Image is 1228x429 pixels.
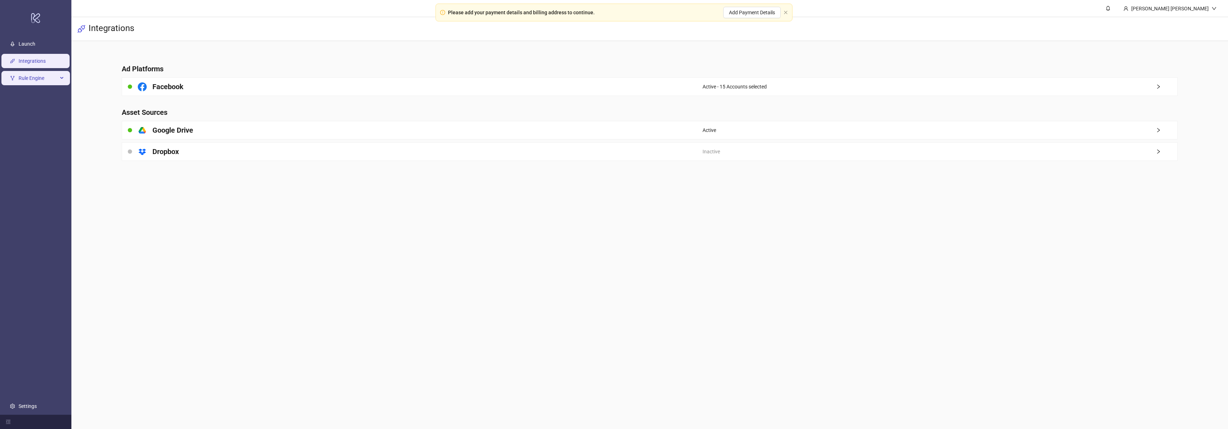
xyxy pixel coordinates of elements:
[19,58,46,64] a: Integrations
[1212,6,1217,11] span: down
[784,10,788,15] button: close
[152,147,179,157] h4: Dropbox
[122,64,1178,74] h4: Ad Platforms
[1128,5,1212,12] div: [PERSON_NAME] [PERSON_NAME]
[89,23,134,35] h3: Integrations
[703,126,716,134] span: Active
[703,148,720,155] span: Inactive
[10,76,15,81] span: fork
[152,82,183,92] h4: Facebook
[448,9,595,16] div: Please add your payment details and billing address to continue.
[440,10,445,15] span: exclamation-circle
[1156,149,1177,154] span: right
[6,419,11,424] span: menu-fold
[703,83,767,91] span: Active - 15 Accounts selected
[19,403,37,409] a: Settings
[1156,84,1177,89] span: right
[122,77,1178,96] a: FacebookActive - 15 Accounts selectedright
[19,41,35,47] a: Launch
[1123,6,1128,11] span: user
[122,121,1178,139] a: Google DriveActiveright
[122,107,1178,117] h4: Asset Sources
[1106,6,1111,11] span: bell
[729,10,775,15] span: Add Payment Details
[122,142,1178,161] a: DropboxInactiveright
[723,7,781,18] button: Add Payment Details
[152,125,193,135] h4: Google Drive
[1156,128,1177,133] span: right
[19,71,58,85] span: Rule Engine
[77,25,86,33] span: api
